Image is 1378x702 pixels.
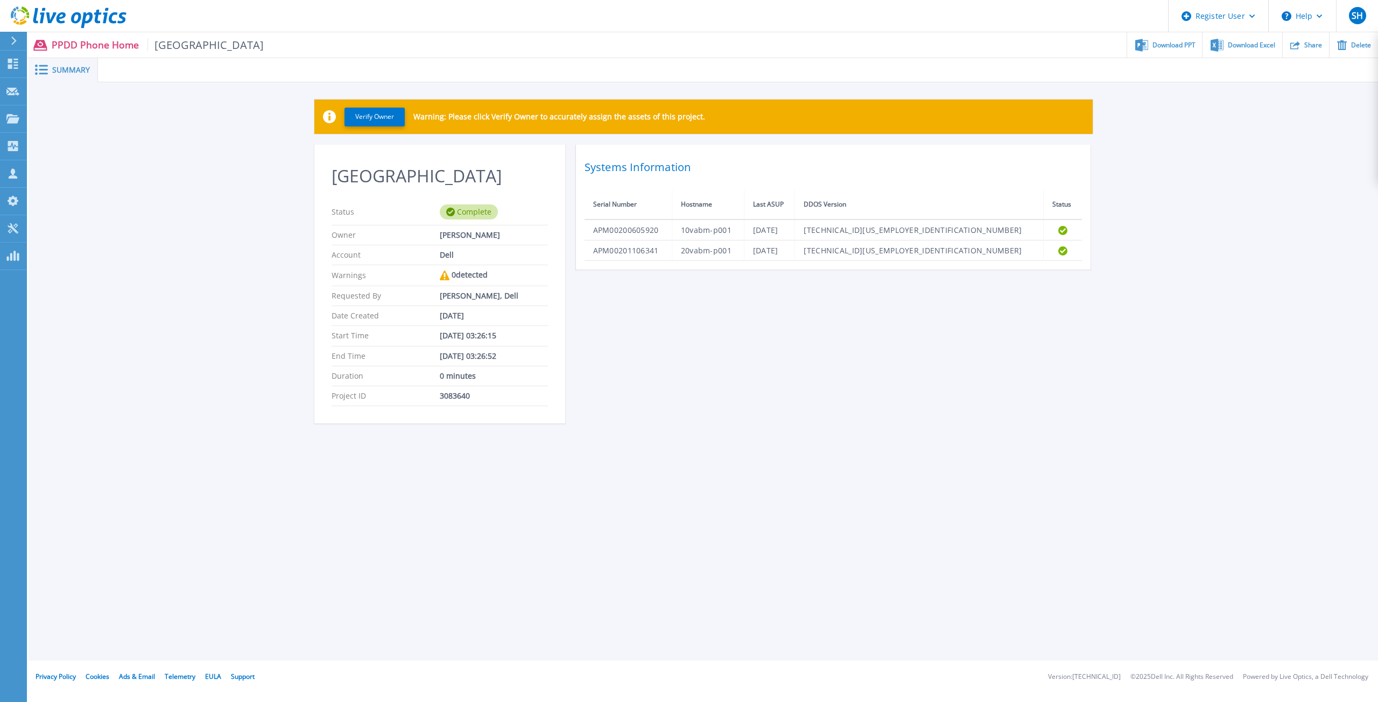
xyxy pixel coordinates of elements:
p: Warning: Please click Verify Owner to accurately assign the assets of this project. [413,112,705,121]
div: [PERSON_NAME], Dell [440,292,548,300]
div: 0 minutes [440,372,548,380]
a: Privacy Policy [36,672,76,681]
li: Version: [TECHNICAL_ID] [1048,673,1121,680]
a: Support [231,672,255,681]
span: Delete [1351,42,1371,48]
p: Owner [332,231,440,239]
a: Cookies [86,672,109,681]
td: [TECHNICAL_ID][US_EMPLOYER_IDENTIFICATION_NUMBER] [795,219,1043,240]
td: 20vabm-p001 [672,240,744,261]
div: 3083640 [440,392,548,400]
p: Project ID [332,392,440,400]
button: Verify Owner [344,108,405,126]
p: PPDD Phone Home [52,39,264,51]
li: Powered by Live Optics, a Dell Technology [1243,673,1368,680]
a: Ads & Email [119,672,155,681]
div: Complete [440,204,498,219]
td: [DATE] [744,219,795,240]
span: Summary [52,66,90,74]
td: 10vabm-p001 [672,219,744,240]
p: Duration [332,372,440,380]
div: [DATE] [440,311,548,320]
div: [DATE] 03:26:52 [440,352,548,360]
span: Download Excel [1228,42,1275,48]
span: Share [1304,42,1322,48]
th: Hostname [672,190,744,219]
p: Requested By [332,292,440,300]
p: Warnings [332,271,440,280]
p: Start Time [332,331,440,340]
span: [GEOGRAPHIC_DATA] [147,39,264,51]
div: 0 detected [440,271,548,280]
div: Dell [440,251,548,259]
h2: [GEOGRAPHIC_DATA] [332,166,548,186]
h2: Systems Information [585,158,1082,177]
th: Serial Number [585,190,672,219]
td: APM00201106341 [585,240,672,261]
p: Account [332,251,440,259]
th: Status [1043,190,1081,219]
td: [TECHNICAL_ID][US_EMPLOYER_IDENTIFICATION_NUMBER] [795,240,1043,261]
span: Download PPT [1152,42,1196,48]
a: Telemetry [165,672,195,681]
li: © 2025 Dell Inc. All Rights Reserved [1130,673,1233,680]
div: [DATE] 03:26:15 [440,331,548,340]
p: Date Created [332,311,440,320]
div: [PERSON_NAME] [440,231,548,239]
p: End Time [332,352,440,360]
td: APM00200605920 [585,219,672,240]
span: SH [1352,11,1363,20]
th: DDOS Version [795,190,1043,219]
a: EULA [205,672,221,681]
th: Last ASUP [744,190,795,219]
td: [DATE] [744,240,795,261]
p: Status [332,204,440,219]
